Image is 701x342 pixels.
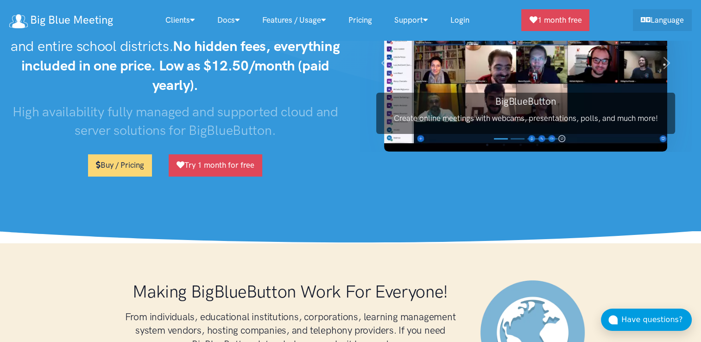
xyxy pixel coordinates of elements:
a: Support [383,10,439,30]
a: Big Blue Meeting [9,10,113,30]
strong: No hidden fees, everything included in one price. Low as $12.50/month (paid yearly). [21,38,340,94]
p: Create online meetings with webcams, presentations, polls, and much more! [376,112,675,125]
a: Buy / Pricing [88,154,152,176]
a: Language [633,9,692,31]
img: logo [9,14,28,28]
h3: High availability fully managed and supported cloud and server solutions for BigBlueButton. [9,102,341,140]
a: 1 month free [521,9,589,31]
a: Pricing [337,10,383,30]
a: Try 1 month for free [169,154,262,176]
a: Login [439,10,480,30]
a: Clients [154,10,206,30]
a: Features / Usage [251,10,337,30]
button: Have questions? [601,309,692,331]
div: Have questions? [621,314,692,326]
h3: BigBlueButton [376,95,675,108]
a: Docs [206,10,251,30]
h1: Making BigBlueButton Work For Everyone! [119,280,462,303]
